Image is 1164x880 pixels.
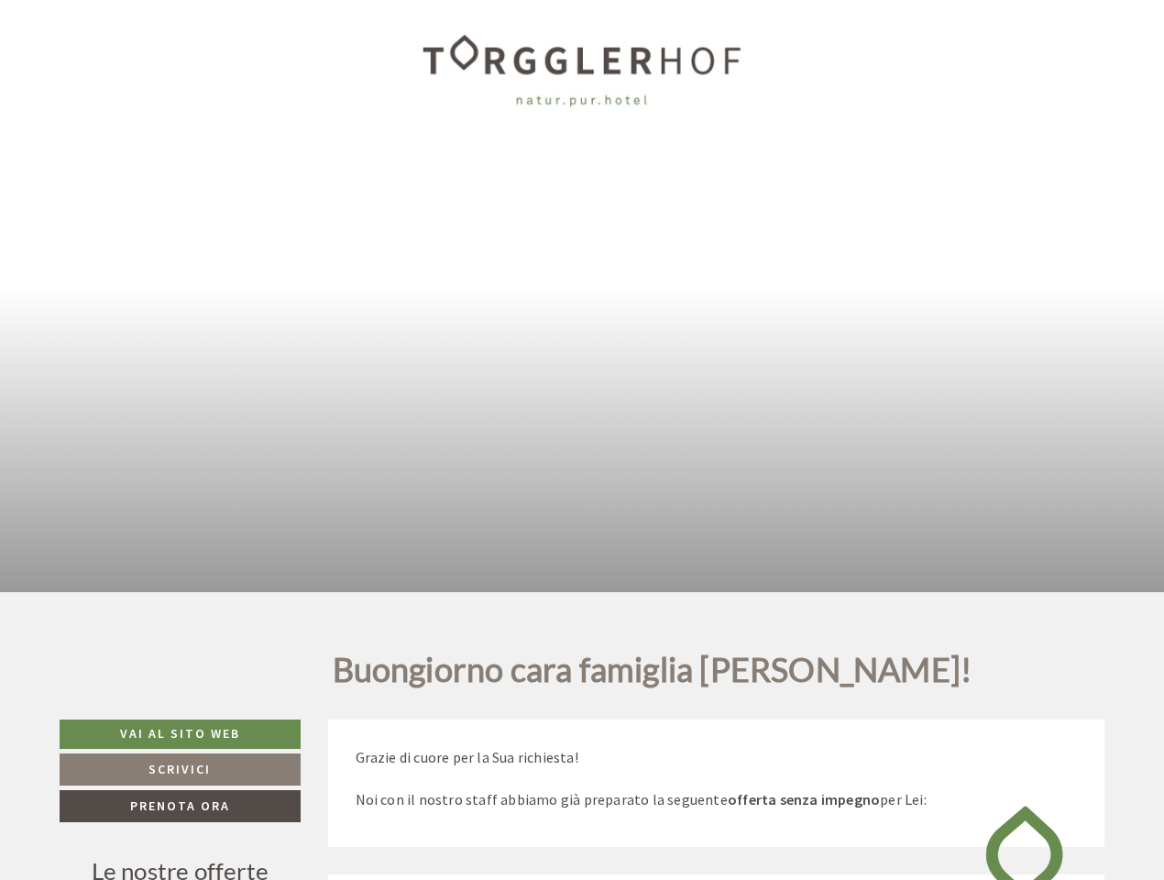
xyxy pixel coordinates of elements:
[60,753,301,786] a: Scrivici
[60,720,301,749] a: Vai al sito web
[728,790,880,808] strong: offerta senza impegno
[60,790,301,822] a: Prenota ora
[333,652,972,698] h1: Buongiorno cara famiglia [PERSON_NAME]!
[356,747,1078,810] p: Grazie di cuore per la Sua richiesta! Noi con il nostro staff abbiamo già preparato la seguente p...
